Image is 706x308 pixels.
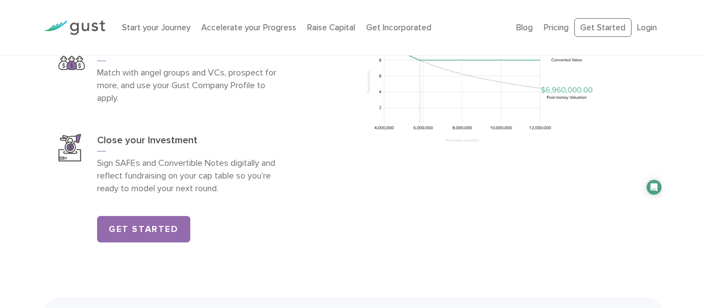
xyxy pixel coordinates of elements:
a: Login [637,23,657,33]
a: Raise Capital [307,23,355,33]
h3: Close your Investment [97,134,277,152]
a: Get Incorporated [366,23,431,33]
img: Gust Logo [44,20,105,35]
a: Get Started [574,18,632,37]
img: Find Your Funding [58,44,85,70]
a: Start your Journey [122,23,190,33]
p: Match with angel groups and VCs, prospect for more, and use your Gust Company Profile to apply. [97,66,277,104]
a: Blog [516,23,533,33]
p: Sign SAFEs and Convertible Notes digitally and reflect fundraising on your cap table so you’re re... [97,156,277,194]
a: Find Your FundingFind your FundingMatch with angel groups and VCs, prospect for more, and use you... [44,29,292,119]
a: Get Started [97,216,190,242]
img: Close Your Investment [58,134,81,161]
a: Close Your InvestmentClose your InvestmentSign SAFEs and Convertible Notes digitally and reflect ... [44,119,292,209]
a: Pricing [544,23,569,33]
a: Accelerate your Progress [201,23,296,33]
